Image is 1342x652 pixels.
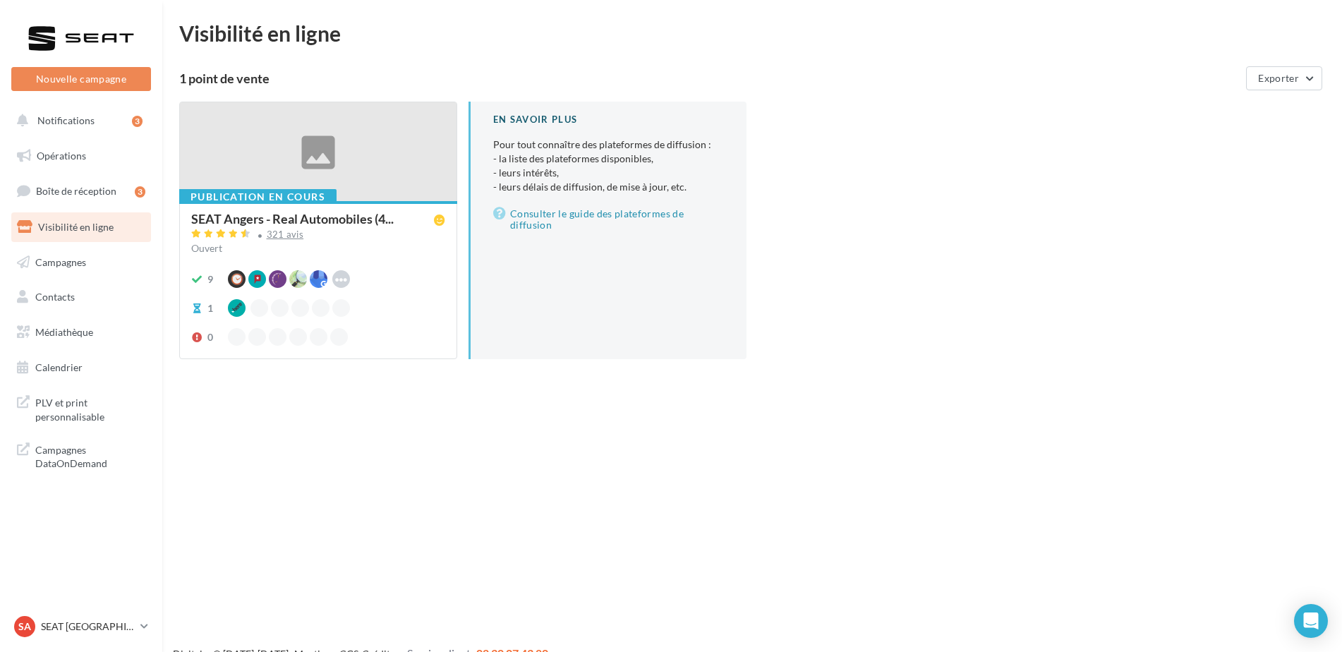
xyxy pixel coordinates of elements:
span: Notifications [37,114,95,126]
span: SA [18,620,31,634]
div: Publication en cours [179,189,337,205]
a: Opérations [8,141,154,171]
div: 1 [207,301,213,315]
a: SA SEAT [GEOGRAPHIC_DATA] [11,613,151,640]
p: Pour tout connaître des plateformes de diffusion : [493,138,724,194]
span: Campagnes DataOnDemand [35,440,145,471]
a: Contacts [8,282,154,312]
li: - leurs délais de diffusion, de mise à jour, etc. [493,180,724,194]
span: Opérations [37,150,86,162]
span: Exporter [1258,72,1299,84]
a: Calendrier [8,353,154,382]
a: PLV et print personnalisable [8,387,154,429]
div: Open Intercom Messenger [1294,604,1328,638]
div: Visibilité en ligne [179,23,1325,44]
li: - leurs intérêts, [493,166,724,180]
span: Boîte de réception [36,185,116,197]
p: SEAT [GEOGRAPHIC_DATA] [41,620,135,634]
span: SEAT Angers - Real Automobiles (4... [191,212,394,225]
a: Consulter le guide des plateformes de diffusion [493,205,724,234]
div: 321 avis [267,230,304,239]
a: Campagnes DataOnDemand [8,435,154,476]
div: 3 [132,116,143,127]
span: Médiathèque [35,326,93,338]
span: Visibilité en ligne [38,221,114,233]
span: PLV et print personnalisable [35,393,145,423]
a: 321 avis [191,227,445,244]
span: Campagnes [35,255,86,267]
span: Ouvert [191,242,222,254]
div: 0 [207,330,213,344]
div: En savoir plus [493,113,724,126]
span: Calendrier [35,361,83,373]
a: Campagnes [8,248,154,277]
button: Notifications 3 [8,106,148,135]
a: Boîte de réception3 [8,176,154,206]
div: 9 [207,272,213,286]
a: Médiathèque [8,318,154,347]
li: - la liste des plateformes disponibles, [493,152,724,166]
div: 3 [135,186,145,198]
div: 1 point de vente [179,72,1240,85]
button: Nouvelle campagne [11,67,151,91]
span: Contacts [35,291,75,303]
button: Exporter [1246,66,1322,90]
a: Visibilité en ligne [8,212,154,242]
